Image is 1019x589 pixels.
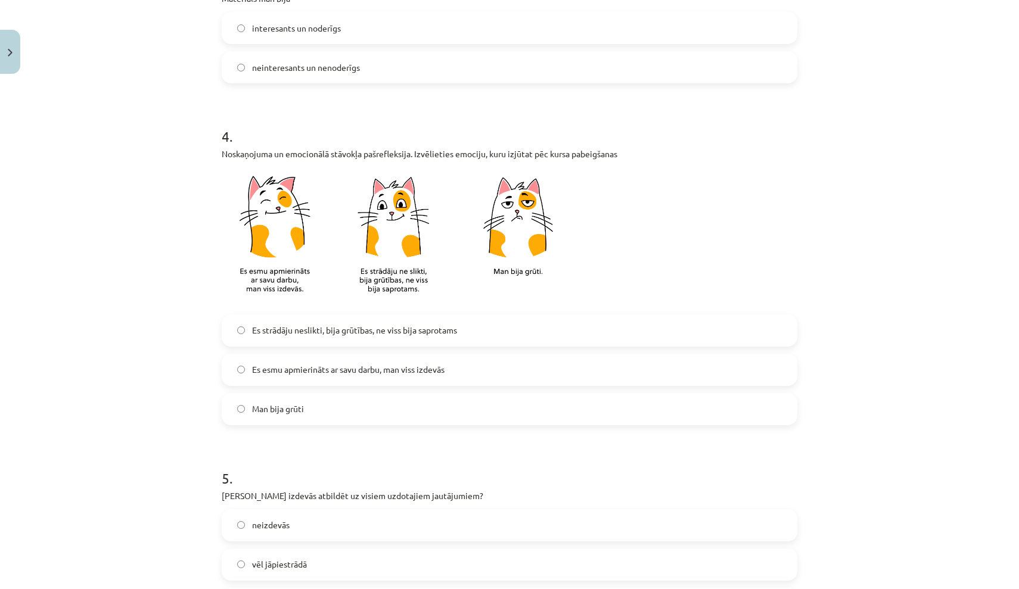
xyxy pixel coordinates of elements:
input: vēl jāpiestrādā [237,560,245,568]
input: interesants un noderīgs [237,24,245,32]
h1: 5 . [222,449,797,486]
input: Man bija grūti [237,405,245,413]
img: icon-close-lesson-0947bae3869378f0d4975bcd49f059093ad1ed9edebbc8119c70593378902aed.svg [8,49,13,57]
span: interesants un noderīgs [252,22,341,35]
input: Es esmu apmierināts ar savu darbu, man viss izdevās [237,366,245,373]
span: neizdevās [252,519,290,531]
p: [PERSON_NAME] izdevās atbildēt uz visiem uzdotajiem jautājumiem? [222,490,797,502]
span: Es esmu apmierināts ar savu darbu, man viss izdevās [252,363,445,376]
h1: 4 . [222,107,797,144]
input: neinteresants un nenoderīgs [237,64,245,71]
input: neizdevās [237,521,245,529]
span: vēl jāpiestrādā [252,558,307,571]
span: neinteresants un nenoderīgs [252,61,360,74]
span: Man bija grūti [252,403,304,415]
p: Noskaņojuma un emocionālā stāvokļa pašrefleksija. Izvēlieties emociju, kuru izjūtat pēc kursa pab... [222,148,797,160]
input: Es strādāju neslikti, bija grūtības, ne viss bija saprotams [237,326,245,334]
span: Es strādāju neslikti, bija grūtības, ne viss bija saprotams [252,324,457,336]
